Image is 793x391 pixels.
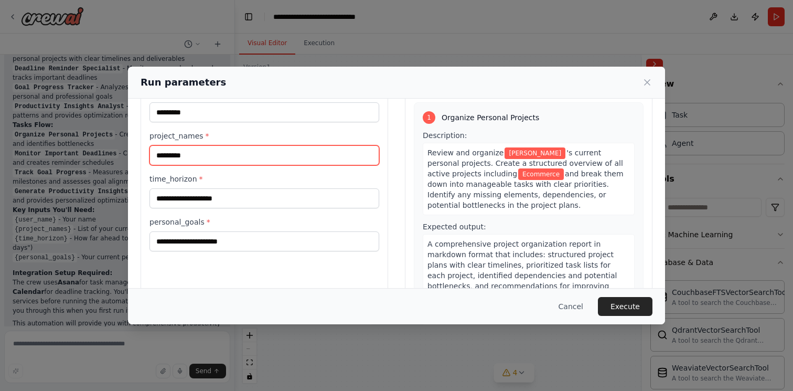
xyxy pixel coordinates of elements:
label: project_names [149,131,379,141]
span: Variable: project_names [518,168,564,180]
button: Cancel [550,297,592,316]
span: Review and organize [427,149,503,157]
label: time_horizon [149,174,379,184]
h2: Run parameters [141,75,226,90]
span: A comprehensive project organization report in markdown format that includes: structured project ... [427,240,617,301]
span: and break them down into manageable tasks with clear priorities. Identify any missing elements, d... [427,170,624,209]
label: personal_goals [149,217,379,227]
span: Expected output: [423,223,486,231]
span: Organize Personal Projects [442,112,539,123]
button: Execute [598,297,652,316]
div: 1 [423,111,435,124]
span: Variable: user_name [505,147,565,159]
span: Description: [423,131,467,140]
span: 's current personal projects. Create a structured overview of all active projects including [427,149,623,178]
